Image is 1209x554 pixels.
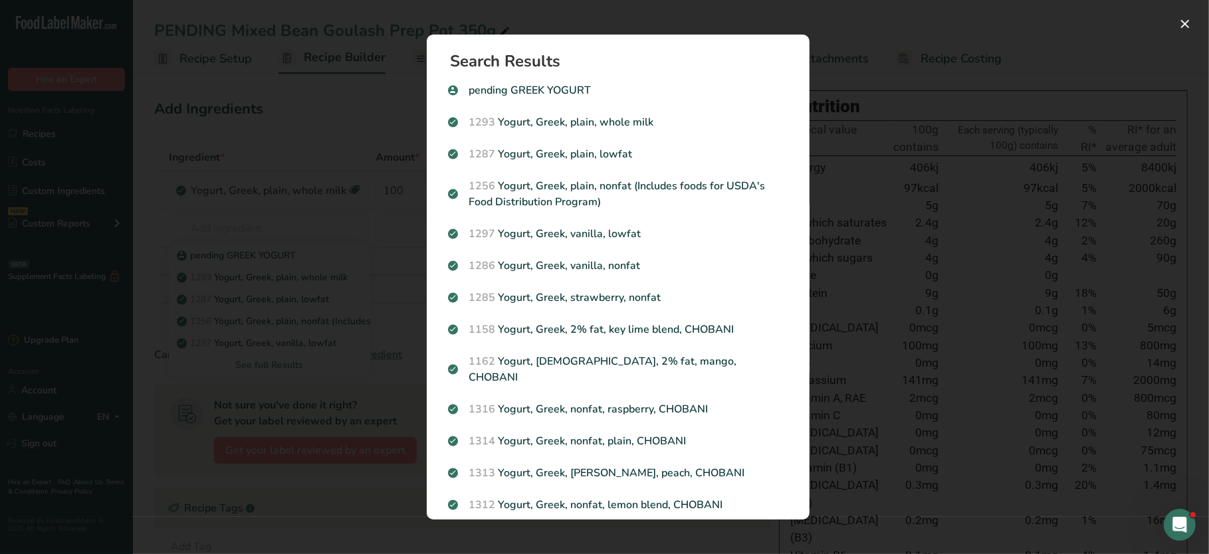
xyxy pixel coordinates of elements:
p: Yogurt, Greek, 2% fat, key lime blend, CHOBANI [448,322,788,337]
span: 1256 [469,179,496,193]
p: Yogurt, Greek, nonfat, lemon blend, CHOBANI [448,497,788,513]
p: Yogurt, Greek, strawberry, nonfat [448,290,788,306]
span: 1314 [469,434,496,448]
p: Yogurt, [DEMOGRAPHIC_DATA], 2% fat, mango, CHOBANI [448,353,788,385]
span: 1158 [469,322,496,337]
p: Yogurt, Greek, nonfat, raspberry, CHOBANI [448,401,788,417]
span: 1312 [469,498,496,512]
span: 1313 [469,466,496,480]
span: 1297 [469,227,496,241]
p: Yogurt, Greek, plain, lowfat [448,146,788,162]
span: 1287 [469,147,496,161]
span: 1316 [469,402,496,416]
p: Yogurt, Greek, vanilla, lowfat [448,226,788,242]
span: 1286 [469,258,496,273]
p: pending GREEK YOGURT [448,82,788,98]
p: Yogurt, Greek, vanilla, nonfat [448,258,788,274]
h1: Search Results [451,53,796,69]
p: Yogurt, Greek, plain, whole milk [448,114,788,130]
p: Yogurt, Greek, plain, nonfat (Includes foods for USDA's Food Distribution Program) [448,178,788,210]
span: 1293 [469,115,496,130]
p: Yogurt, Greek, nonfat, plain, CHOBANI [448,433,788,449]
span: 1162 [469,354,496,369]
p: Yogurt, Greek, [PERSON_NAME], peach, CHOBANI [448,465,788,481]
span: 1285 [469,290,496,305]
iframe: Intercom live chat [1164,509,1196,541]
